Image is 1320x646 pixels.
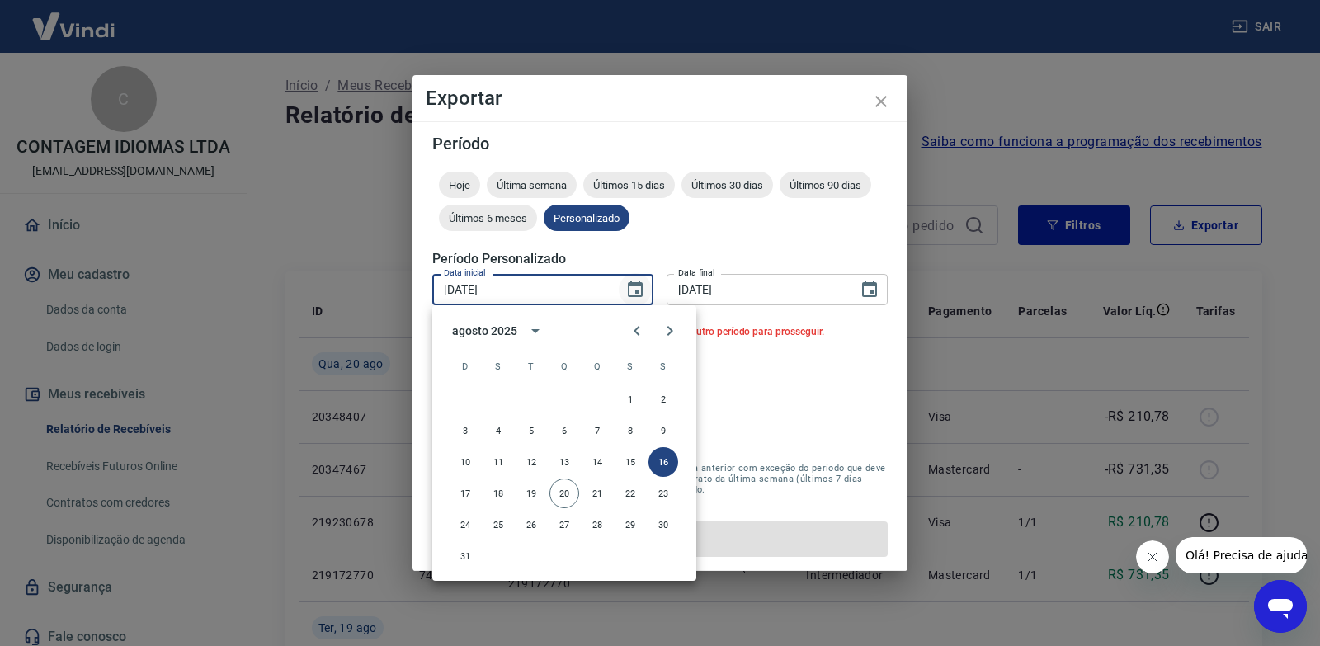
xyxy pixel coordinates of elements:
[483,510,513,540] button: 25
[483,447,513,477] button: 11
[780,172,871,198] div: Últimos 90 dias
[544,205,629,231] div: Personalizado
[549,447,579,477] button: 13
[681,172,773,198] div: Últimos 30 dias
[648,479,678,508] button: 23
[432,251,888,267] h5: Período Personalizado
[582,416,612,446] button: 7
[516,416,546,446] button: 5
[549,510,579,540] button: 27
[681,179,773,191] span: Últimos 30 dias
[521,317,549,345] button: calendar view is open, switch to year view
[483,416,513,446] button: 4
[516,510,546,540] button: 26
[583,179,675,191] span: Últimos 15 dias
[544,212,629,224] span: Personalizado
[582,447,612,477] button: 14
[678,266,715,279] label: Data final
[615,510,645,540] button: 29
[487,179,577,191] span: Última semana
[439,212,537,224] span: Últimos 6 meses
[426,88,894,108] h4: Exportar
[450,447,480,477] button: 10
[615,384,645,414] button: 1
[516,350,546,383] span: terça-feira
[853,273,886,306] button: Choose date, selected date is 16 de ago de 2025
[444,266,486,279] label: Data inicial
[648,384,678,414] button: 2
[653,314,686,347] button: Next month
[1176,537,1307,573] iframe: Mensagem da empresa
[483,479,513,508] button: 18
[861,82,901,121] button: close
[615,479,645,508] button: 22
[549,350,579,383] span: quarta-feira
[583,172,675,198] div: Últimos 15 dias
[582,510,612,540] button: 28
[1254,580,1307,633] iframe: Botão para abrir a janela de mensagens
[450,416,480,446] button: 3
[615,447,645,477] button: 15
[648,416,678,446] button: 9
[450,479,480,508] button: 17
[439,179,480,191] span: Hoje
[549,479,579,508] button: 20
[582,350,612,383] span: quinta-feira
[1136,540,1169,573] iframe: Fechar mensagem
[450,541,480,571] button: 31
[780,179,871,191] span: Últimos 90 dias
[483,350,513,383] span: segunda-feira
[648,350,678,383] span: sábado
[439,205,537,231] div: Últimos 6 meses
[619,273,652,306] button: Choose date, selected date is 16 de ago de 2025
[620,314,653,347] button: Previous month
[450,510,480,540] button: 24
[459,324,824,339] p: Período inserido não possui lançamentos, selecione outro período para prosseguir.
[452,323,516,340] div: agosto 2025
[648,510,678,540] button: 30
[648,447,678,477] button: 16
[10,12,139,25] span: Olá! Precisa de ajuda?
[432,274,612,304] input: DD/MM/YYYY
[487,172,577,198] div: Última semana
[450,350,480,383] span: domingo
[549,416,579,446] button: 6
[432,135,888,152] h5: Período
[516,479,546,508] button: 19
[516,447,546,477] button: 12
[667,274,846,304] input: DD/MM/YYYY
[582,479,612,508] button: 21
[439,172,480,198] div: Hoje
[615,416,645,446] button: 8
[615,350,645,383] span: sexta-feira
